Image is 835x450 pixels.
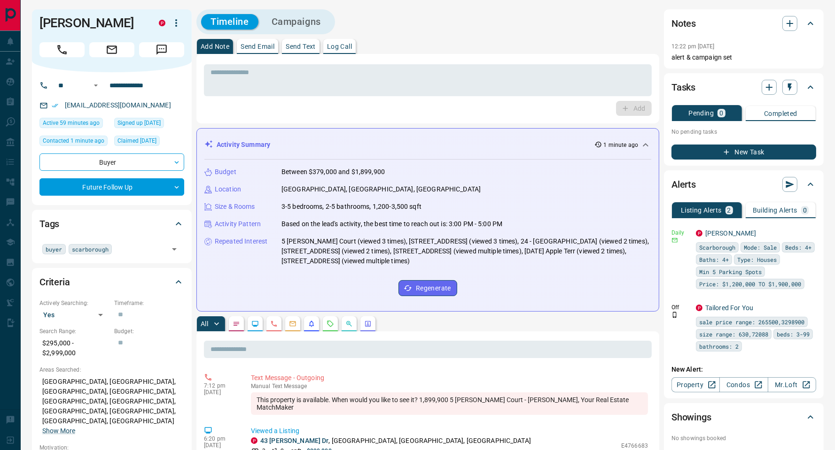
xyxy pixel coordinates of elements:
button: Timeline [201,14,258,30]
p: $295,000 - $2,999,000 [39,336,109,361]
span: scarborough [72,244,109,254]
p: Send Email [241,43,274,50]
svg: Email [671,237,678,244]
div: Showings [671,406,816,428]
div: This property is available. When would you like to see it? 1,899,900 5 [PERSON_NAME] Court - [PER... [251,392,648,415]
span: size range: 630,72088 [699,329,768,339]
a: 43 [PERSON_NAME] Dr [260,437,329,444]
p: Add Note [201,43,229,50]
p: No showings booked [671,434,816,442]
span: Mode: Sale [744,243,777,252]
div: Sun Jul 27 2025 [114,136,184,149]
p: No pending tasks [671,125,816,139]
span: Email [89,42,134,57]
p: Pending [688,110,714,116]
div: property.ca [696,230,702,236]
p: [GEOGRAPHIC_DATA], [GEOGRAPHIC_DATA], [GEOGRAPHIC_DATA] [281,184,481,194]
p: Log Call [327,43,352,50]
div: Yes [39,307,109,322]
div: Activity Summary1 minute ago [204,136,651,153]
div: Tasks [671,76,816,99]
h2: Notes [671,16,696,31]
span: sale price range: 265500,3298900 [699,317,804,327]
svg: Requests [327,320,334,328]
svg: Email Verified [52,102,58,109]
p: 0 [719,110,723,116]
svg: Emails [289,320,297,328]
svg: Push Notification Only [671,312,678,318]
span: Min 5 Parking Spots [699,267,762,276]
span: manual [251,383,271,389]
button: Campaigns [262,14,330,30]
p: Between $379,000 and $1,899,900 [281,167,385,177]
p: Activity Summary [217,140,270,150]
button: Open [168,243,181,256]
p: 6:20 pm [204,435,237,442]
p: 5 [PERSON_NAME] Court (viewed 3 times), [STREET_ADDRESS] (viewed 3 times), 24 - [GEOGRAPHIC_DATA]... [281,236,651,266]
div: Alerts [671,173,816,196]
span: Signed up [DATE] [117,118,161,128]
a: Property [671,377,720,392]
p: Building Alerts [753,207,797,214]
p: Completed [764,110,797,117]
div: Criteria [39,271,184,293]
button: Open [90,80,101,91]
p: Actively Searching: [39,299,109,307]
span: Active 59 minutes ago [43,118,100,128]
p: Text Message [251,383,648,389]
button: Regenerate [398,280,457,296]
p: Listing Alerts [681,207,722,214]
p: [GEOGRAPHIC_DATA], [GEOGRAPHIC_DATA], [GEOGRAPHIC_DATA], [GEOGRAPHIC_DATA], [GEOGRAPHIC_DATA], [G... [39,374,184,439]
a: [PERSON_NAME] [705,229,757,237]
a: Mr.Loft [768,377,816,392]
div: Notes [671,12,816,35]
p: 1 minute ago [604,141,638,149]
h2: Alerts [671,177,696,192]
h2: Criteria [39,275,70,290]
p: E4766683 [621,442,648,450]
span: Type: Houses [737,255,777,264]
p: [DATE] [204,389,237,396]
div: Sat Jul 26 2025 [114,118,184,131]
p: All [201,320,208,327]
svg: Calls [270,320,278,328]
p: 0 [803,207,807,214]
span: Call [39,42,85,57]
a: Tailored For You [705,304,753,312]
h2: Tags [39,216,59,231]
div: property.ca [159,20,165,26]
span: Price: $1,200,000 TO $1,900,000 [699,279,801,289]
p: Areas Searched: [39,366,184,374]
div: Future Follow Up [39,178,184,196]
p: , [GEOGRAPHIC_DATA], [GEOGRAPHIC_DATA], [GEOGRAPHIC_DATA] [260,436,531,446]
p: Size & Rooms [215,202,255,212]
p: Budget: [114,327,184,336]
a: Condos [719,377,768,392]
div: property.ca [696,305,702,311]
h2: Showings [671,410,711,425]
button: New Task [671,145,816,160]
span: Message [139,42,184,57]
div: property.ca [251,437,258,444]
svg: Agent Actions [364,320,372,328]
p: Viewed a Listing [251,426,648,436]
span: Baths: 4+ [699,255,729,264]
span: Claimed [DATE] [117,136,156,145]
svg: Notes [233,320,240,328]
p: Daily [671,229,690,237]
p: Activity Pattern [215,219,261,229]
svg: Lead Browsing Activity [251,320,259,328]
span: beds: 3-99 [777,329,810,339]
svg: Listing Alerts [308,320,315,328]
p: Search Range: [39,327,109,336]
p: 3-5 bedrooms, 2-5 bathrooms, 1,200-3,500 sqft [281,202,421,212]
span: Contacted 1 minute ago [43,136,104,145]
div: Wed Aug 13 2025 [39,118,109,131]
p: Text Message - Outgoing [251,373,648,383]
p: Location [215,184,241,194]
p: Timeframe: [114,299,184,307]
span: Scarborough [699,243,735,252]
p: Send Text [286,43,316,50]
p: Repeated Interest [215,236,267,246]
div: Tags [39,213,184,235]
